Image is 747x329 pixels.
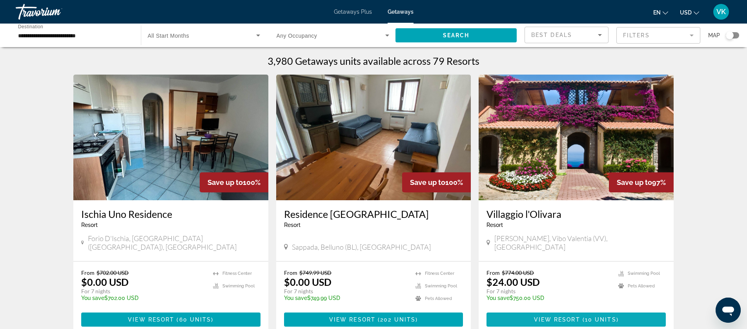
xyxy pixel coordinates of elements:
span: USD [680,9,692,16]
span: From [81,269,95,276]
span: Save up to [617,178,652,186]
p: For 7 nights [486,288,610,295]
p: For 7 nights [81,288,205,295]
span: From [486,269,500,276]
p: $749.99 USD [284,295,408,301]
span: From [284,269,297,276]
iframe: Button to launch messaging window [716,298,741,323]
button: User Menu [711,4,731,20]
span: You save [81,295,104,301]
span: $749.99 USD [299,269,332,276]
span: 202 units [380,316,415,323]
span: Map [708,30,720,41]
span: $702.00 USD [97,269,129,276]
span: Forio d'Ischia, [GEOGRAPHIC_DATA] ([GEOGRAPHIC_DATA]), [GEOGRAPHIC_DATA] [88,234,261,251]
span: ( ) [580,316,619,323]
span: Pets Allowed [425,296,452,301]
span: Any Occupancy [277,33,317,39]
span: Save up to [208,178,243,186]
mat-select: Sort by [531,30,602,40]
button: Search [395,28,517,42]
a: Residence [GEOGRAPHIC_DATA] [284,208,463,220]
span: View Resort [329,316,375,323]
img: 3248E01X.jpg [479,75,674,200]
a: Ischia Uno Residence [81,208,261,220]
div: 97% [609,172,674,192]
span: Resort [486,222,503,228]
img: 2383I01X.jpg [276,75,471,200]
span: Swimming Pool [628,271,660,276]
p: $702.00 USD [81,295,205,301]
span: You save [284,295,307,301]
span: All Start Months [148,33,189,39]
h1: 3,980 Getaways units available across 79 Resorts [268,55,479,67]
span: Resort [81,222,98,228]
span: Search [443,32,470,38]
button: View Resort(10 units) [486,313,666,327]
span: [PERSON_NAME], Vibo Valentia (VV), [GEOGRAPHIC_DATA] [494,234,666,251]
p: $24.00 USD [486,276,540,288]
span: 60 units [179,316,211,323]
button: Change language [653,7,668,18]
span: Fitness Center [222,271,252,276]
span: $774.00 USD [502,269,534,276]
span: en [653,9,661,16]
span: Pets Allowed [628,283,655,289]
span: ( ) [375,316,418,323]
span: Destination [18,24,43,29]
span: View Resort [534,316,580,323]
p: $0.00 USD [81,276,129,288]
span: Best Deals [531,32,572,38]
button: View Resort(60 units) [81,313,261,327]
a: Getaways [388,9,414,15]
span: You save [486,295,510,301]
div: 100% [402,172,471,192]
p: $750.00 USD [486,295,610,301]
a: Getaways Plus [334,9,372,15]
span: Resort [284,222,301,228]
img: 2256I01X.jpg [73,75,268,200]
span: Save up to [410,178,445,186]
span: Fitness Center [425,271,454,276]
span: VK [716,8,726,16]
span: Swimming Pool [425,283,457,289]
span: Swimming Pool [222,283,255,289]
button: Change currency [680,7,699,18]
span: 10 units [585,316,616,323]
span: Sappada, Belluno (BL), [GEOGRAPHIC_DATA] [292,243,431,251]
button: View Resort(202 units) [284,313,463,327]
p: $0.00 USD [284,276,332,288]
a: Travorium [16,2,94,22]
a: Villaggio l'Olivara [486,208,666,220]
span: View Resort [128,316,174,323]
p: For 7 nights [284,288,408,295]
button: Filter [616,27,700,44]
span: ( ) [174,316,213,323]
div: 100% [200,172,268,192]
